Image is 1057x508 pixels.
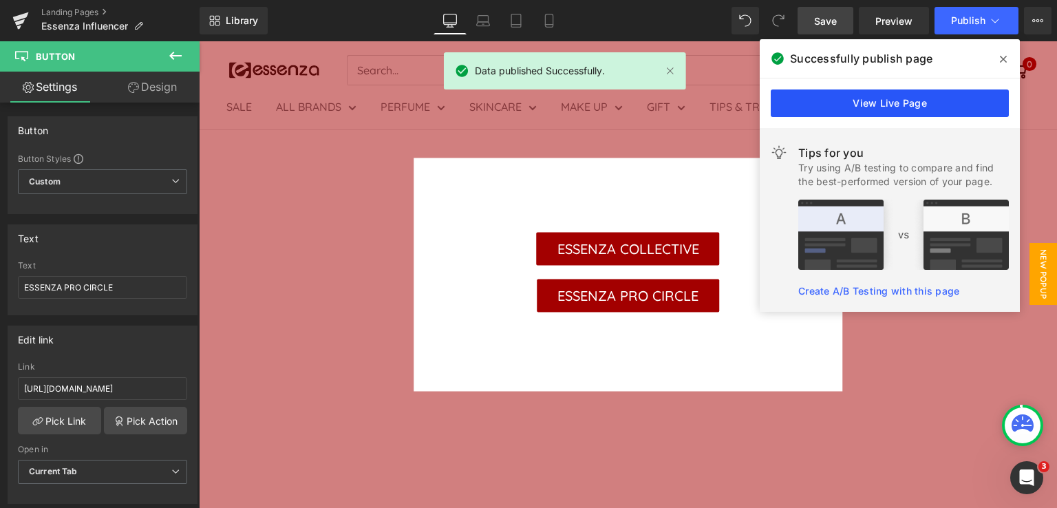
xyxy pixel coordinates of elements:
[500,7,533,34] a: Tablet
[1038,461,1049,472] span: 3
[831,202,858,264] span: New Popup
[29,466,78,476] b: Current Tab
[935,7,1018,34] button: Publish
[18,117,48,136] div: Button
[359,238,500,271] span: ESSENZA PRO CIRCLE
[103,72,202,103] a: Design
[1024,7,1051,34] button: More
[859,7,929,34] a: Preview
[771,89,1009,117] a: View Live Page
[18,153,187,164] div: Button Styles
[771,145,787,161] img: light.svg
[814,14,837,28] span: Save
[338,238,520,271] a: ESSENZA PRO CIRCLE
[790,50,932,67] span: Successfully publish page
[41,7,200,18] a: Landing Pages
[200,7,268,34] a: New Library
[41,21,128,32] span: Essenza Influencer
[18,261,187,271] div: Text
[18,377,187,400] input: https://your-shop.myshopify.com
[798,145,1009,161] div: Tips for you
[104,407,187,434] a: Pick Action
[226,14,258,27] span: Library
[18,362,187,372] div: Link
[18,326,54,346] div: Edit link
[29,176,61,188] b: Custom
[467,7,500,34] a: Laptop
[338,191,521,224] a: ESSENZA COLLECTIVE
[951,15,985,26] span: Publish
[359,191,500,224] span: ESSENZA COLLECTIVE
[1010,461,1043,494] iframe: Intercom live chat
[765,7,792,34] button: Redo
[475,63,605,78] span: Data published Successfully.
[798,200,1009,270] img: tip.png
[798,161,1009,189] div: Try using A/B testing to compare and find the best-performed version of your page.
[732,7,759,34] button: Undo
[18,407,101,434] a: Pick Link
[18,225,39,244] div: Text
[18,445,187,454] div: Open in
[36,51,75,62] span: Button
[533,7,566,34] a: Mobile
[798,285,959,297] a: Create A/B Testing with this page
[875,14,912,28] span: Preview
[434,7,467,34] a: Desktop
